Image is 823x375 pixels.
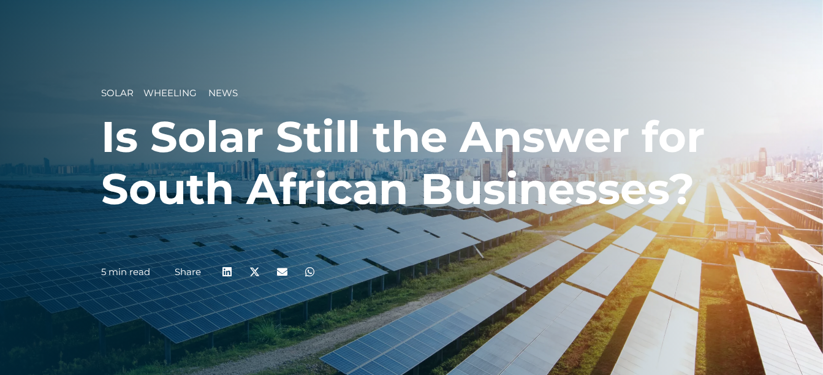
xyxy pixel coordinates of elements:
span: Solar [101,87,134,99]
p: 5 min read [101,267,150,278]
span: __ [134,87,143,99]
span: News [208,87,238,99]
div: Share on x-twitter [241,258,268,286]
span: Wheeling [143,87,197,99]
div: Share on email [268,258,296,286]
a: Share [175,266,201,278]
div: Share on whatsapp [296,258,324,286]
h1: Is Solar Still the Answer for South African Businesses? [101,111,722,215]
div: Share on linkedin [213,258,241,286]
